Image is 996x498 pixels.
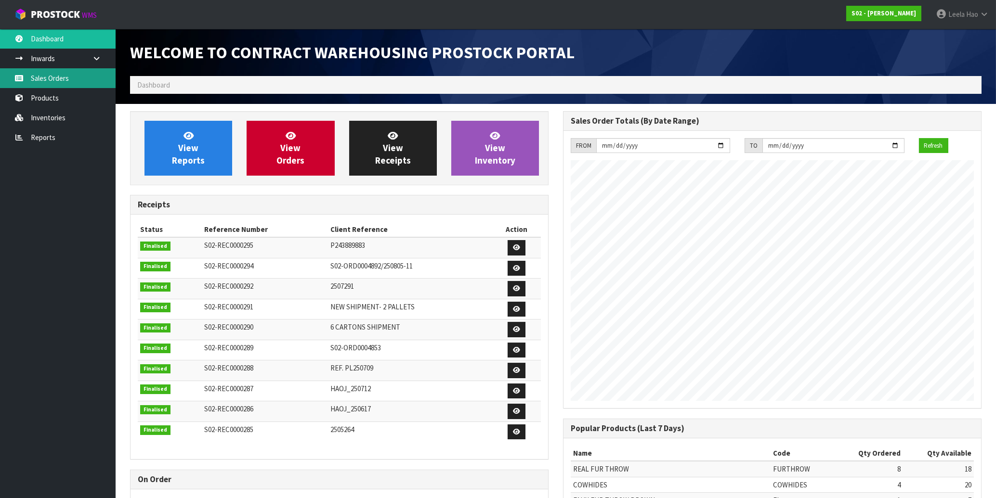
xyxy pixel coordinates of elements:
span: Leela [948,10,965,19]
strong: S02 - [PERSON_NAME] [852,9,916,17]
span: Finalised [140,344,170,353]
img: cube-alt.png [14,8,26,20]
a: ViewReceipts [349,121,437,176]
span: Finalised [140,364,170,374]
th: Status [138,222,202,237]
span: REF. PL250709 [330,363,373,372]
span: S02-REC0000291 [205,302,254,311]
th: Reference Number [202,222,328,237]
td: 18 [903,461,974,477]
span: Welcome to Contract Warehousing ProStock Portal [130,42,575,63]
span: P243889883 [330,241,365,250]
h3: Popular Products (Last 7 Days) [571,424,974,433]
span: NEW SHIPMENT- 2 PALLETS [330,302,415,311]
span: HAOJ_250617 [330,404,371,413]
span: View Orders [276,130,304,166]
span: 6 CARTONS SHIPMENT [330,322,400,332]
span: S02-REC0000288 [205,363,254,372]
span: Hao [966,10,978,19]
th: Qty Available [903,446,974,461]
span: 2505264 [330,425,354,434]
span: Finalised [140,303,170,312]
span: Finalised [140,405,170,415]
span: S02-REC0000289 [205,343,254,352]
span: S02-REC0000290 [205,322,254,332]
th: Name [571,446,771,461]
td: COWHIDES [571,477,771,492]
span: S02-REC0000295 [205,241,254,250]
span: ProStock [31,8,80,21]
span: Finalised [140,242,170,251]
th: Qty Ordered [835,446,903,461]
th: Client Reference [328,222,492,237]
a: ViewReports [144,121,232,176]
span: View Receipts [375,130,411,166]
td: REAL FUR THROW [571,461,771,477]
span: Finalised [140,282,170,292]
span: Finalised [140,262,170,271]
span: S02-REC0000285 [205,425,254,434]
span: Dashboard [137,80,170,89]
a: ViewOrders [247,121,334,176]
span: S02-ORD0004892/250805-11 [330,261,413,270]
a: ViewInventory [451,121,539,176]
small: WMS [82,11,97,20]
div: FROM [571,138,596,153]
td: COWHIDES [771,477,835,492]
span: 2507291 [330,281,354,291]
h3: Receipts [138,200,541,209]
button: Refresh [919,138,948,153]
span: Finalised [140,384,170,394]
th: Action [492,222,541,237]
h3: On Order [138,475,541,484]
span: S02-ORD0004853 [330,343,381,352]
span: Finalised [140,425,170,435]
span: View Reports [172,130,205,166]
span: HAOJ_250712 [330,384,371,393]
span: View Inventory [475,130,515,166]
th: Code [771,446,835,461]
td: 20 [903,477,974,492]
td: FURTHROW [771,461,835,477]
span: Finalised [140,323,170,333]
td: 8 [835,461,903,477]
span: S02-REC0000287 [205,384,254,393]
span: S02-REC0000294 [205,261,254,270]
td: 4 [835,477,903,492]
span: S02-REC0000286 [205,404,254,413]
h3: Sales Order Totals (By Date Range) [571,116,974,126]
div: TO [745,138,762,153]
span: S02-REC0000292 [205,281,254,291]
